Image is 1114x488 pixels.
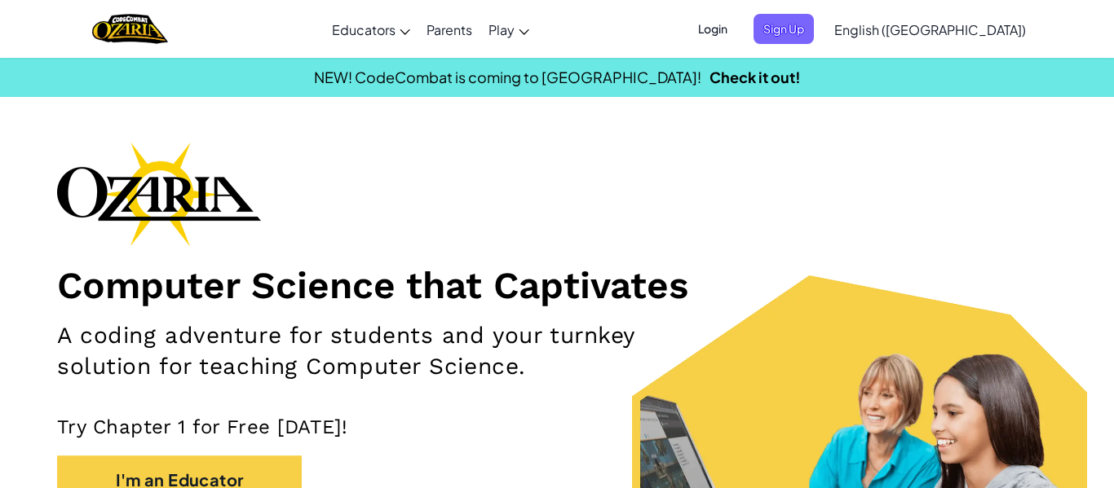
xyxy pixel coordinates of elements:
button: Sign Up [754,14,814,44]
span: English ([GEOGRAPHIC_DATA]) [834,21,1026,38]
button: Login [688,14,737,44]
img: Home [92,12,168,46]
h1: Computer Science that Captivates [57,262,1057,308]
a: Check it out! [710,68,801,86]
span: NEW! CodeCombat is coming to [GEOGRAPHIC_DATA]! [314,68,701,86]
a: Ozaria by CodeCombat logo [92,12,168,46]
a: Educators [324,7,418,51]
h2: A coding adventure for students and your turnkey solution for teaching Computer Science. [57,320,727,382]
a: Parents [418,7,480,51]
span: Play [488,21,515,38]
p: Try Chapter 1 for Free [DATE]! [57,415,1057,439]
img: Ozaria branding logo [57,142,261,246]
span: Educators [332,21,396,38]
a: Play [480,7,537,51]
a: English ([GEOGRAPHIC_DATA]) [826,7,1034,51]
